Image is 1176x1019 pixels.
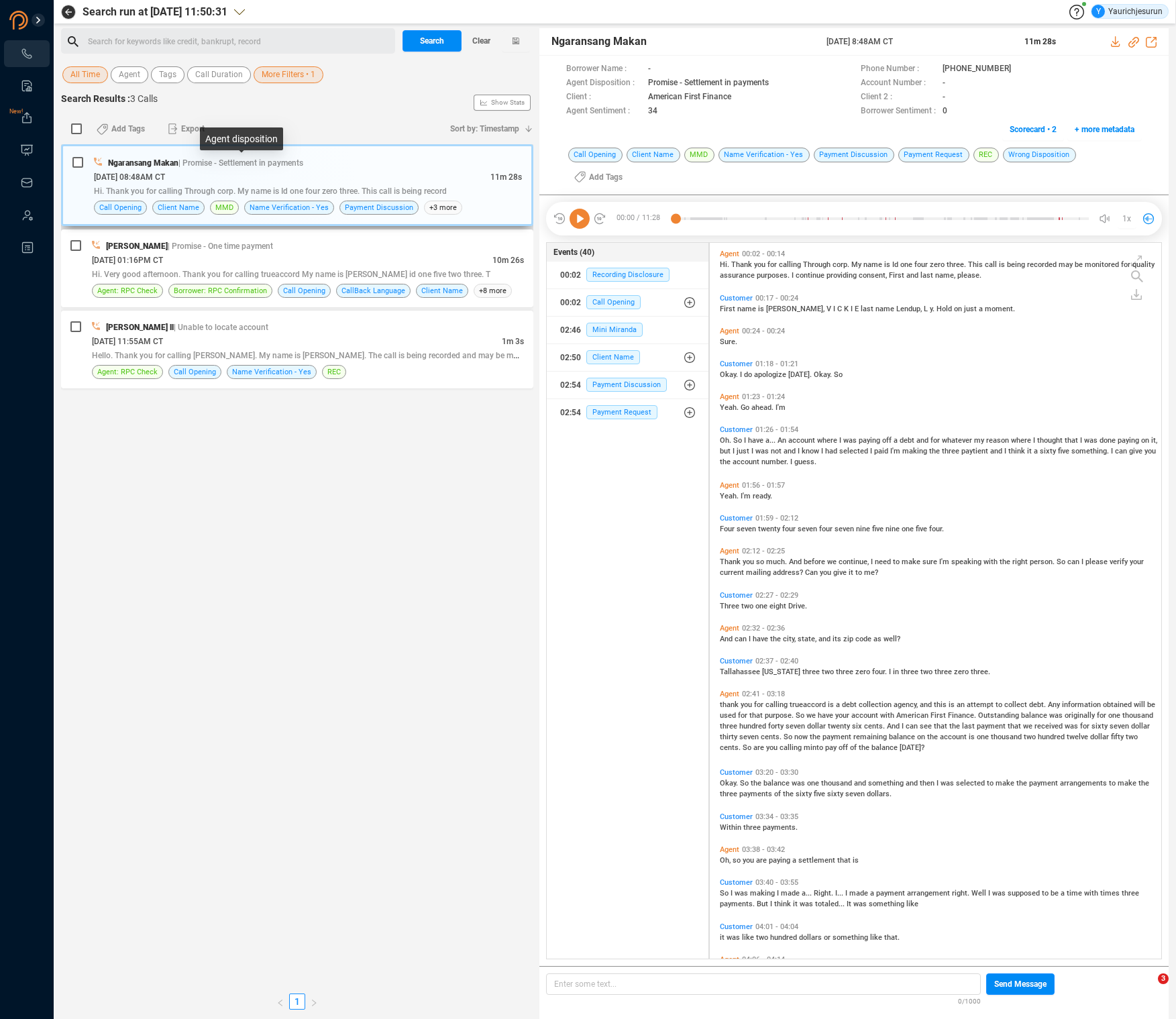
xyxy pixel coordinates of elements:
div: [PERSON_NAME] ll| Unable to locate account[DATE] 11:55AM CT1m 3sHello. Thank you for calling [PER... [61,311,533,388]
span: REC [327,366,341,378]
span: making [902,447,929,455]
span: Export [181,118,205,140]
span: +8 more [474,284,512,298]
span: monitored [1085,260,1121,269]
span: Client Name [421,284,463,297]
span: name, [935,271,957,280]
span: Call Opening [174,366,216,378]
span: I [792,271,796,280]
button: More Filters • 1 [254,66,323,83]
span: four [914,260,930,269]
span: the [770,635,783,643]
span: [DATE] 01:16PM CT [92,256,163,265]
li: Smart Reports [4,72,50,99]
span: I [821,447,825,455]
span: My [851,260,863,269]
span: | Promise - One time payment [168,242,273,251]
span: for [767,260,779,269]
span: city, [783,635,798,643]
span: had [825,447,839,455]
span: you [754,260,767,269]
span: providing [826,271,859,280]
span: seven [835,525,856,533]
span: last [920,271,935,280]
span: Call Opening [99,201,142,214]
span: is [884,260,892,269]
span: please. [957,271,981,280]
span: do [744,370,754,379]
span: 10m 26s [492,256,524,265]
span: I [870,447,874,455]
span: And [789,557,804,566]
span: nine [856,525,872,533]
span: More Filters • 1 [262,66,315,83]
span: where [1011,436,1033,445]
button: Show Stats [474,95,531,111]
span: Thank [731,260,754,269]
span: And [720,635,735,643]
div: 02:46 [560,319,581,341]
span: name [737,305,758,313]
span: Call Duration [195,66,243,83]
li: Exports [4,105,50,131]
span: K [844,305,851,313]
span: Three [720,602,741,610]
span: it [1027,447,1034,455]
li: Visuals [4,137,50,164]
span: Search [420,30,444,52]
span: continue, [839,557,871,566]
span: Hi. [720,260,731,269]
button: All Time [62,66,108,83]
span: I [833,305,837,313]
span: consent, [859,271,889,280]
span: moment. [985,305,1015,313]
button: 00:02Recording Disclosure [547,262,708,288]
span: have [753,635,770,643]
span: Four [720,525,737,533]
span: [PERSON_NAME], [766,305,826,313]
span: 11m 28s [490,172,522,182]
span: so [756,557,766,566]
span: All Time [70,66,100,83]
span: five [872,525,886,533]
span: I [790,458,794,466]
button: 02:54Payment Request [547,399,708,426]
span: for [1121,260,1132,269]
span: being [1007,260,1027,269]
span: CallBack Language [341,284,405,297]
span: paying [1118,436,1141,445]
span: MMD [215,201,233,214]
span: paid [874,447,890,455]
span: account [733,458,761,466]
button: 00:02Call Opening [547,289,708,316]
span: Borrower: RPC Confirmation [174,284,267,297]
button: Export [160,118,213,140]
span: current [720,568,746,577]
span: to [855,568,864,577]
span: ahead. [751,403,776,412]
span: and [916,436,930,445]
span: Scorecard • 2 [1010,119,1057,140]
span: a [1034,447,1040,455]
span: my [974,436,986,445]
span: off [882,436,894,445]
span: I [1033,436,1037,445]
span: can [1067,557,1081,566]
span: V [826,305,833,313]
span: Client Name [586,350,640,364]
span: four [782,525,798,533]
span: paytient [961,447,990,455]
span: Agent: RPC Check [97,366,158,378]
span: person. [1030,557,1057,566]
span: I'm [939,557,951,566]
span: I [1080,436,1084,445]
span: a... [765,436,778,445]
span: sure [922,557,939,566]
span: Call Opening [586,295,641,309]
span: calling [779,260,803,269]
span: Lendup, [896,305,924,313]
span: Oh. [720,436,733,445]
span: Drive. [788,602,807,610]
span: | Promise - Settlement in payments [178,158,303,168]
span: ready. [753,492,772,500]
